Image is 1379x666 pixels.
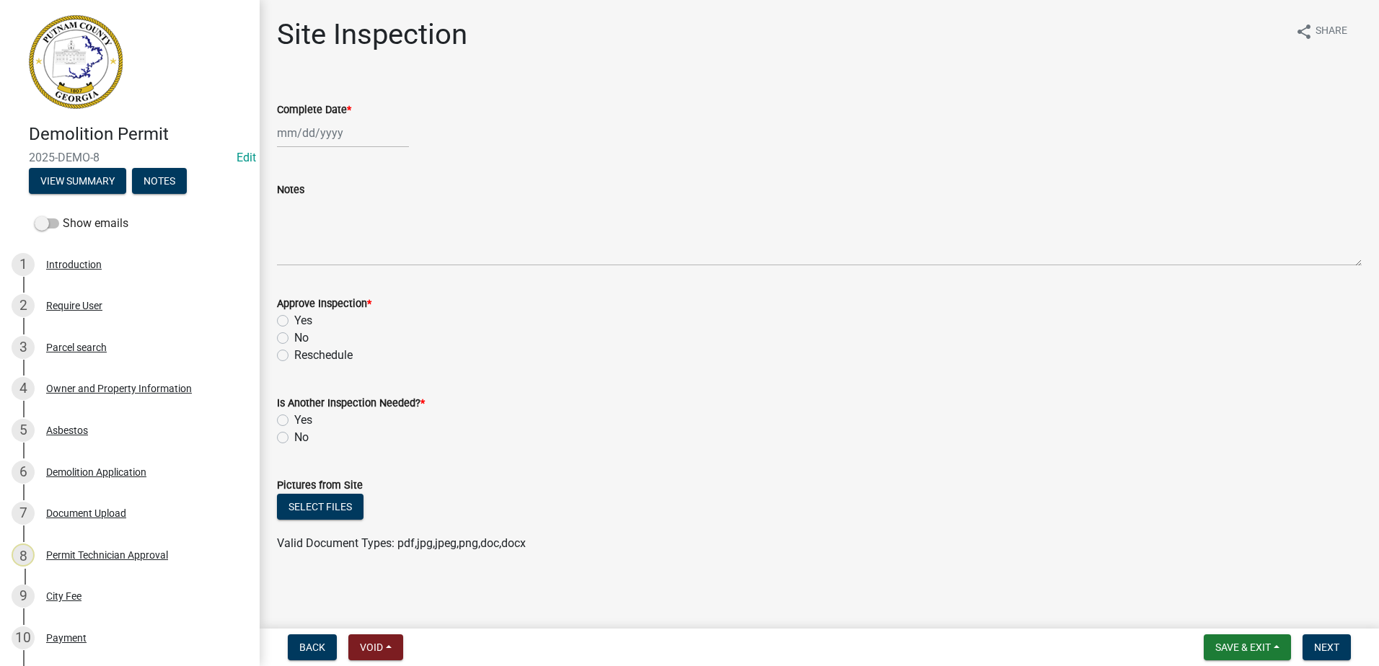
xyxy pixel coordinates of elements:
[294,347,353,364] label: Reschedule
[1316,23,1347,40] span: Share
[294,329,309,347] label: No
[29,124,248,145] h4: Demolition Permit
[29,176,126,187] wm-modal-confirm: Summary
[12,543,35,567] div: 8
[12,294,35,317] div: 2
[46,508,126,518] div: Document Upload
[277,536,526,550] span: Valid Document Types: pdf,jpg,jpeg,png,doc,docx
[12,461,35,484] div: 6
[46,342,107,352] div: Parcel search
[237,151,256,164] wm-modal-confirm: Edit Application Number
[294,429,309,446] label: No
[277,481,363,491] label: Pictures from Site
[1303,634,1351,660] button: Next
[277,299,371,309] label: Approve Inspection
[46,591,81,601] div: City Fee
[35,215,128,232] label: Show emails
[277,185,304,195] label: Notes
[294,412,312,429] label: Yes
[277,399,425,409] label: Is Another Inspection Needed?
[12,253,35,276] div: 1
[29,15,123,109] img: Putnam County, Georgia
[288,634,337,660] button: Back
[1314,641,1339,653] span: Next
[46,467,146,477] div: Demolition Application
[277,118,409,148] input: mm/dd/yyyy
[29,168,126,194] button: View Summary
[46,301,102,311] div: Require User
[12,377,35,400] div: 4
[46,383,192,394] div: Owner and Property Information
[299,641,325,653] span: Back
[29,151,231,164] span: 2025-DEMO-8
[132,168,187,194] button: Notes
[294,312,312,329] label: Yes
[1215,641,1271,653] span: Save & Exit
[277,494,364,520] button: Select files
[46,425,88,435] div: Asbestos
[46,550,168,560] div: Permit Technician Approval
[348,634,403,660] button: Void
[12,419,35,442] div: 5
[1284,17,1359,45] button: shareShare
[1295,23,1313,40] i: share
[277,105,351,115] label: Complete Date
[12,502,35,525] div: 7
[360,641,383,653] span: Void
[277,17,467,52] h1: Site Inspection
[46,633,87,643] div: Payment
[237,151,256,164] a: Edit
[12,626,35,649] div: 10
[1204,634,1291,660] button: Save & Exit
[12,585,35,608] div: 9
[46,259,102,270] div: Introduction
[132,176,187,187] wm-modal-confirm: Notes
[12,336,35,359] div: 3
